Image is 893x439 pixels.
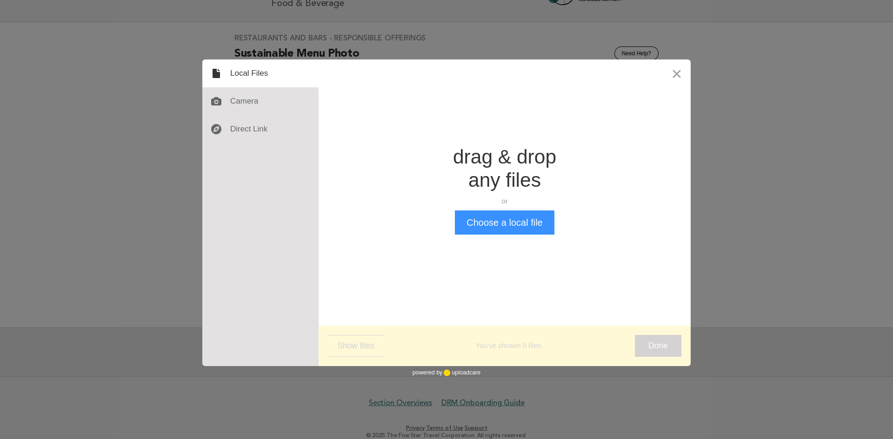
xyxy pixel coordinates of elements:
div: Direct Link [202,115,319,143]
button: Show files [328,335,384,357]
div: You’ve chosen 0 files. [384,341,635,350]
div: drag & drop any files [453,145,556,192]
div: powered by [413,366,480,380]
div: Local Files [202,59,319,87]
div: or [453,197,556,206]
button: Close [663,59,691,87]
div: Camera [202,87,319,115]
button: Choose a local file [455,210,554,235]
button: Done [635,335,681,357]
a: uploadcare [442,369,480,376]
